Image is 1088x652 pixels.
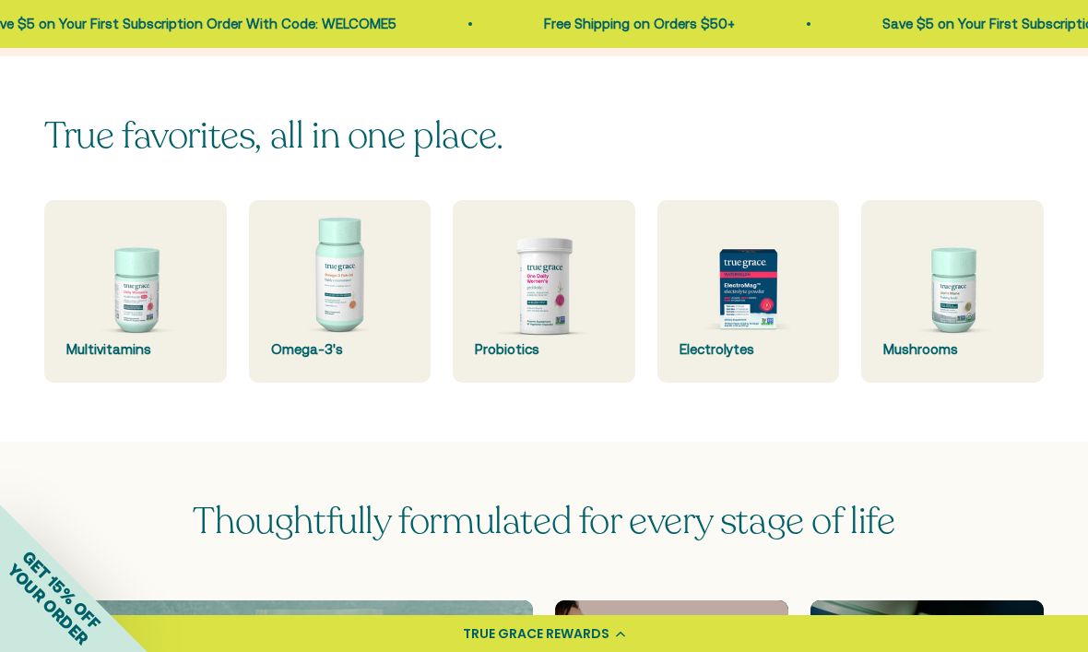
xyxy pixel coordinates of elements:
a: Free Shipping on Orders $50+ [534,16,725,31]
div: Electrolytes [680,338,818,361]
a: Multivitamins [44,200,227,383]
div: TRUE GRACE REWARDS [463,624,609,644]
a: Probiotics [453,200,635,383]
div: Omega-3's [271,338,409,361]
div: Multivitamins [66,338,205,361]
div: Probiotics [475,338,613,361]
span: GET 15% OFF [18,547,104,633]
split-lines: True favorites, all in one place. [44,111,503,160]
div: Mushrooms [883,338,1022,361]
a: Mushrooms [861,200,1044,383]
span: Thoughtfully formulated for every stage of life [193,496,894,546]
a: Omega-3's [249,200,432,383]
a: Electrolytes [657,200,840,383]
span: YOUR ORDER [4,560,92,648]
